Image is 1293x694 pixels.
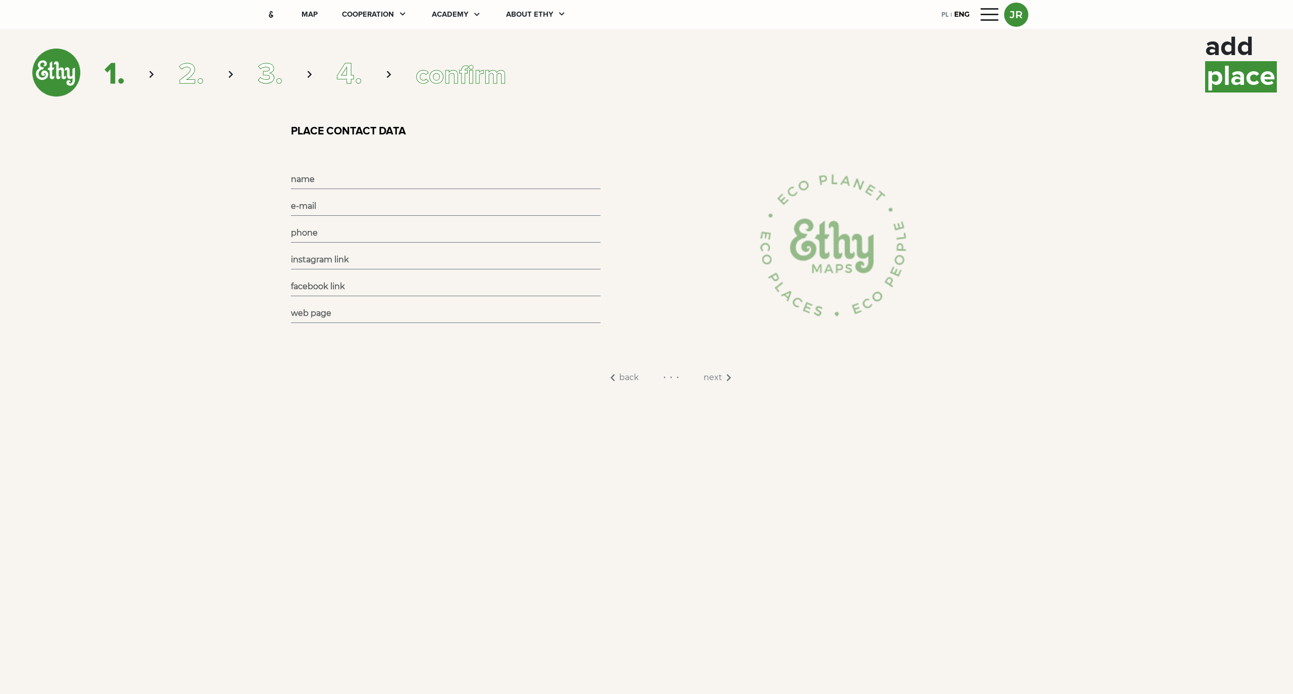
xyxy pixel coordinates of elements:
button: JR [1004,3,1028,27]
div: . . . [651,363,691,392]
div: PLACE CONTACT DATA [285,125,1057,138]
span: NEXT [704,372,722,384]
span: BACK [619,372,639,384]
div: ENG [954,9,970,20]
img: ethy-logo [32,49,80,97]
img: ethy-logo [265,8,277,21]
img: logo3.png [743,162,920,339]
div: map [302,9,318,20]
span: 4. [336,60,362,90]
input: name [291,170,601,189]
div: | [949,11,954,20]
div: academy [432,9,468,20]
span: 3. [258,60,283,90]
span: 1. [105,60,125,90]
span: 2. [178,60,204,90]
span: CONFIRM [416,63,507,89]
div: PL [941,9,949,20]
span: ADD [1205,33,1254,61]
input: facebook link [291,277,601,296]
input: e-mail [291,197,601,216]
span: PLACE [1205,61,1277,92]
input: instagram link [291,251,601,269]
input: web page [291,304,601,323]
div: About ethy [506,9,553,20]
input: phone [291,224,601,243]
div: cooperation [342,9,394,20]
